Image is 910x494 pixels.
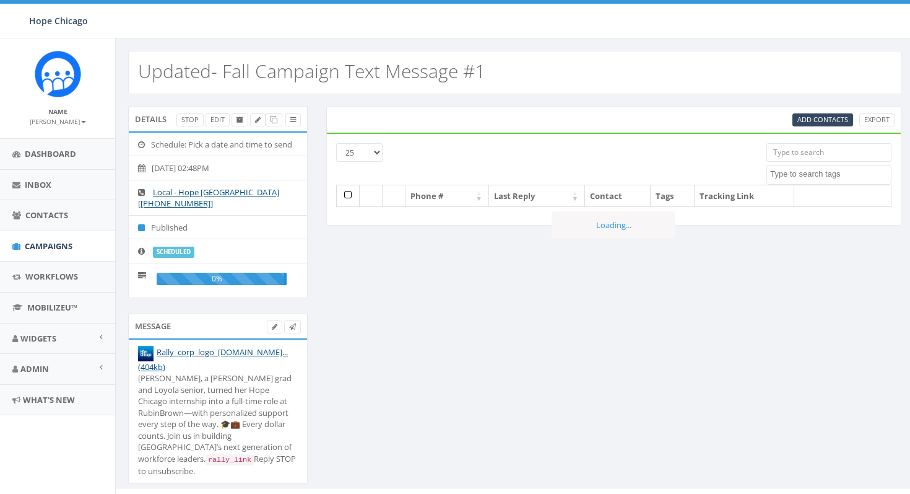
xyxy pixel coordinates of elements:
[129,215,307,240] li: Published
[138,224,151,232] i: Published
[129,133,307,157] li: Schedule: Pick a date and time to send
[30,115,86,126] a: [PERSON_NAME]
[770,169,891,180] textarea: Search
[128,314,308,338] div: Message
[138,373,298,477] div: [PERSON_NAME], a [PERSON_NAME] grad and Loyola senior, turned her Hope Chicago internship into a ...
[27,302,77,313] span: MobilizeU™
[859,113,895,126] a: Export
[797,115,848,124] span: CSV files only
[405,185,489,207] th: Phone #
[129,156,307,180] li: [DATE] 02:48PM
[25,148,76,159] span: Dashboard
[290,115,296,124] span: View Campaign Delivery Statistics
[128,107,308,131] div: Details
[797,115,848,124] span: Add Contacts
[271,115,277,124] span: Clone Campaign
[272,322,277,331] span: Edit Campaign Body
[29,15,88,27] span: Hope Chicago
[153,247,194,258] label: scheduled
[138,346,288,372] a: Rally_corp_logo_[DOMAIN_NAME]... (404kb)
[20,363,49,374] span: Admin
[138,187,279,210] a: Local - Hope [GEOGRAPHIC_DATA] [[PHONE_NUMBER]]
[766,143,891,162] input: Type to search
[25,271,78,282] span: Workflows
[35,51,81,97] img: Rally_Corp_Icon.png
[25,210,68,221] span: Contacts
[25,240,72,252] span: Campaigns
[651,185,695,207] th: Tags
[206,454,254,465] code: rally_link
[138,61,485,81] h2: Updated- Fall Campaign Text Message #1
[289,322,296,331] span: Send Test Message
[236,115,243,124] span: Archive Campaign
[489,185,585,207] th: Last Reply
[157,273,287,285] div: 0%
[138,141,151,149] i: Schedule: Pick a date and time to send
[255,115,261,124] span: Edit Campaign Title
[176,113,204,126] a: Stop
[585,185,651,207] th: Contact
[23,394,75,405] span: What's New
[20,333,56,344] span: Widgets
[552,211,675,239] div: Loading...
[48,107,67,116] small: Name
[25,179,51,190] span: Inbox
[30,117,86,126] small: [PERSON_NAME]
[792,113,853,126] a: Add Contacts
[206,113,230,126] a: Edit
[695,185,794,207] th: Tracking Link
